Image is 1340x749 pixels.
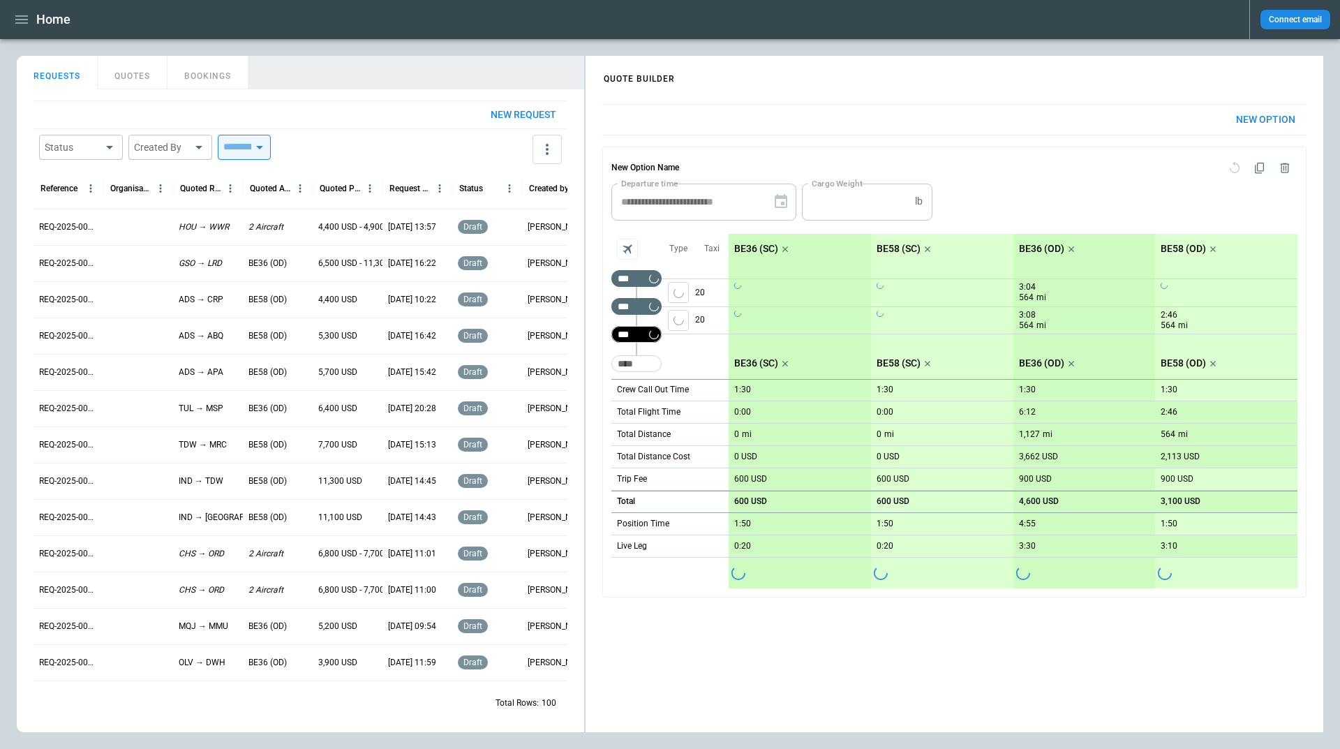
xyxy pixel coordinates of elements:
p: 1:50 [877,519,893,529]
h4: QUOTE BUILDER [587,59,692,91]
span: Reset quote option [1222,156,1247,181]
div: Quoted Aircraft [250,184,291,193]
button: Quoted Route column menu [221,179,239,198]
p: REQ-2025-000241 [39,621,98,632]
p: [PERSON_NAME] [528,330,586,342]
span: draft [461,258,485,268]
div: Organisation [110,184,151,193]
span: draft [461,658,485,667]
p: [PERSON_NAME] [528,221,586,233]
span: Delete quote option [1272,156,1297,181]
button: Request Created At (UTC-05:00) column menu [431,179,449,198]
p: 6:12 [1019,407,1036,417]
p: 900 USD [1161,474,1193,484]
p: Live Leg [617,540,647,552]
p: 0 USD [734,452,757,462]
div: Reference [40,184,77,193]
p: 11,100 USD [318,512,362,524]
p: mi [1178,320,1188,332]
p: 2:46 [1161,310,1177,320]
p: [DATE] 11:01 [388,548,436,560]
p: 5,300 USD [318,330,357,342]
p: BE36 (OD) [248,403,287,415]
button: left aligned [668,282,689,303]
p: BE58 (OD) [248,512,287,524]
p: BE58 (OD) [248,439,287,451]
p: REQ-2025-000249 [39,330,98,342]
div: Request Created At (UTC-05:00) [389,184,431,193]
p: CHS → ORD [179,548,224,560]
p: mi [742,429,752,440]
p: 1:30 [734,385,751,395]
p: 11,300 USD [318,475,362,487]
span: draft [461,222,485,232]
div: Quoted Route [180,184,221,193]
p: 1:30 [1161,385,1177,395]
p: [DATE] 15:42 [388,366,436,378]
p: 600 USD [877,474,909,484]
p: [PERSON_NAME] [528,403,586,415]
button: New Option [1225,105,1306,135]
p: 5,700 USD [318,366,357,378]
button: Quoted Price column menu [361,179,379,198]
p: 2,113 USD [1161,452,1200,462]
p: 6,400 USD [318,403,357,415]
span: draft [461,295,485,304]
p: Position Time [617,518,669,530]
p: HOU → WWR [179,221,229,233]
p: REQ-2025-000242 [39,584,98,596]
p: REQ-2025-000251 [39,258,98,269]
p: 900 USD [1019,474,1052,484]
span: draft [461,585,485,595]
p: 3:10 [1161,541,1177,551]
p: ADS → APA [179,366,223,378]
label: Cargo Weight [812,177,863,189]
p: BE36 (SC) [734,357,778,369]
p: REQ-2025-000247 [39,403,98,415]
p: 600 USD [734,474,767,484]
div: scrollable content [586,93,1323,609]
p: [DATE] 11:00 [388,584,436,596]
button: left aligned [668,310,689,331]
label: Departure time [621,177,678,189]
p: 564 [1161,320,1175,332]
p: 0 [877,429,881,440]
span: draft [461,476,485,486]
p: 3,100 USD [1161,496,1200,507]
p: 1:50 [1161,519,1177,529]
button: BOOKINGS [167,56,248,89]
p: BE36 (OD) [248,258,287,269]
p: BE36 (OD) [1019,357,1064,369]
p: REQ-2025-000244 [39,512,98,524]
p: [PERSON_NAME] [528,258,586,269]
p: Total Rows: [496,697,539,709]
p: 600 USD [734,496,767,507]
p: [PERSON_NAME] [528,512,586,524]
p: BE36 (OD) [248,657,287,669]
p: Total Distance Cost [617,451,690,463]
p: [PERSON_NAME] [528,621,586,632]
p: CHS → ORD [179,584,224,596]
h6: Total [617,497,635,506]
h6: New Option Name [611,156,679,181]
p: TDW → MRC [179,439,227,451]
button: Status column menu [500,179,519,198]
button: New request [479,101,567,128]
p: OLV → DWH [179,657,225,669]
p: 2 Aircraft [248,584,283,596]
p: [PERSON_NAME] [528,294,586,306]
p: [DATE] 16:22 [388,258,436,269]
p: [DATE] 09:54 [388,621,436,632]
p: TUL → MSP [179,403,223,415]
p: 0:20 [877,541,893,551]
span: draft [461,331,485,341]
div: Status [459,184,483,193]
p: REQ-2025-000243 [39,548,98,560]
p: [DATE] 13:57 [388,221,436,233]
p: 6,500 USD - 11,300 USD [318,258,408,269]
p: Trip Fee [617,473,647,485]
span: draft [461,367,485,377]
button: QUOTES [98,56,167,89]
p: BE58 (OD) [248,294,287,306]
p: [DATE] 14:43 [388,512,436,524]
